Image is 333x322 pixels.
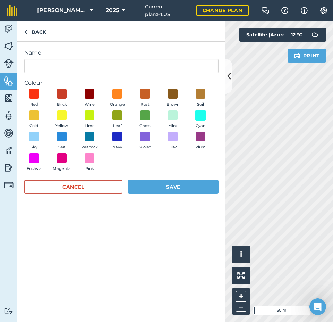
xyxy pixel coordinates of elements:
[108,132,127,150] button: Navy
[81,144,98,150] span: Peacock
[16,57,108,70] li: Plotting points, lines, areas manually on the map
[11,138,108,185] div: Draw shapes for fields, features and notes by walking or drivingYou can draw boundaries for your ...
[53,166,71,172] span: Magenta
[163,89,182,108] button: Brown
[4,163,14,173] img: svg+xml;base64,PD94bWwgdmVyc2lvbj0iMS4wIiBlbmNvZGluZz0idXRmLTgiPz4KPCEtLSBHZW5lcmF0b3I6IEFkb2JlIE...
[236,302,246,312] button: –
[44,228,50,233] button: Start recording
[80,89,99,108] button: Wine
[4,110,14,121] img: svg+xml;base64,PD94bWwgdmVyc2lvbj0iMS4wIiBlbmNvZGluZz0idXRmLTgiPz4KPCEtLSBHZW5lcmF0b3I6IEFkb2JlIE...
[30,101,38,108] span: Red
[11,103,108,117] div: I hope this makes sense, if you have any questions at all just let me know.
[163,110,182,129] button: Mint
[18,166,100,179] span: You can draw boundaries for your fields by using your phone's…
[284,28,326,42] button: 12 °C
[4,59,14,68] img: svg+xml;base64,PD94bWwgdmVyc2lvbj0iMS4wIiBlbmNvZGluZz0idXRmLTgiPz4KPCEtLSBHZW5lcmF0b3I6IEFkb2JlIE...
[11,30,108,57] div: Unfortunately there isn't a way to map features using grid references or decimal degrees. You can...
[34,3,58,9] h1: Operator
[11,20,108,27] div: Thank you for your message.
[145,3,191,18] span: Current plan : PLUS
[281,7,289,14] img: A question mark icon
[52,89,71,108] button: Brick
[24,89,44,108] button: Red
[119,225,130,236] button: Send a message…
[31,144,37,150] span: Sky
[108,89,127,108] button: Orange
[236,291,246,302] button: +
[85,166,94,172] span: Pink
[55,123,68,129] span: Yellow
[294,51,300,60] img: svg+xml;base64,PHN2ZyB4bWxucz0iaHR0cDovL3d3dy53My5vcmcvMjAwMC9zdmciIHdpZHRoPSIxOSIgaGVpZ2h0PSIyNC...
[24,110,44,129] button: Gold
[33,228,39,233] button: Upload attachment
[5,3,18,16] button: go back
[52,132,71,150] button: Sea
[6,6,114,232] div: Thank you for your message.Unfortunately there isn't a way to map features using grid references ...
[24,28,27,36] img: svg+xml;base64,PHN2ZyB4bWxucz0iaHR0cDovL3d3dy53My5vcmcvMjAwMC9zdmciIHdpZHRoPSI5IiBoZWlnaHQ9IjI0Ii...
[106,6,119,15] span: 2025
[135,132,155,150] button: Violet
[232,246,250,263] button: i
[191,110,210,129] button: Cyan
[301,6,308,15] img: svg+xml;base64,PHN2ZyB4bWxucz0iaHR0cDovL3d3dy53My5vcmcvMjAwMC9zdmciIHdpZHRoPSIxNyIgaGVpZ2h0PSIxNy...
[195,144,206,150] span: Plum
[7,5,17,16] img: fieldmargin Logo
[58,144,66,150] span: Sea
[4,24,14,34] img: svg+xml;base64,PD94bWwgdmVyc2lvbj0iMS4wIiBlbmNvZGluZz0idXRmLTgiPz4KPCEtLSBHZW5lcmF0b3I6IEFkb2JlIE...
[4,76,14,86] img: svg+xml;base64,PHN2ZyB4bWxucz0iaHR0cDovL3d3dy53My5vcmcvMjAwMC9zdmciIHdpZHRoPSI1NiIgaGVpZ2h0PSI2MC...
[18,143,101,165] div: Draw shapes for fields, features and notes by walking or driving
[122,3,134,15] div: Close
[80,153,99,172] button: Pink
[29,123,39,129] span: Gold
[24,132,44,150] button: Sky
[16,72,108,91] li: Using GPS location (accuracy depends on GPS signal from smartphone or tablet)
[108,110,127,129] button: Leaf
[109,3,122,16] button: Home
[4,128,14,138] img: svg+xml;base64,PD94bWwgdmVyc2lvbj0iMS4wIiBlbmNvZGluZz0idXRmLTgiPz4KPCEtLSBHZW5lcmF0b3I6IEFkb2JlIE...
[27,166,42,172] span: Fuchsia
[4,180,14,190] img: svg+xml;base64,PD94bWwgdmVyc2lvbj0iMS4wIiBlbmNvZGluZz0idXRmLTgiPz4KPCEtLSBHZW5lcmF0b3I6IEFkb2JlIE...
[168,144,177,150] span: Lilac
[110,101,125,108] span: Orange
[24,153,44,172] button: Fuchsia
[4,41,14,51] img: svg+xml;base64,PHN2ZyB4bWxucz0iaHR0cDovL3d3dy53My5vcmcvMjAwMC9zdmciIHdpZHRoPSI1NiIgaGVpZ2h0PSI2MC...
[191,132,210,150] button: Plum
[4,308,14,314] img: svg+xml;base64,PD94bWwgdmVyc2lvbj0iMS4wIiBlbmNvZGluZz0idXRmLTgiPz4KPCEtLSBHZW5lcmF0b3I6IEFkb2JlIE...
[85,101,95,108] span: Wine
[4,93,14,104] img: svg+xml;base64,PHN2ZyB4bWxucz0iaHR0cDovL3d3dy53My5vcmcvMjAwMC9zdmciIHdpZHRoPSI1NiIgaGVpZ2h0PSI2MC...
[291,28,302,42] span: 12 ° C
[240,250,242,259] span: i
[139,123,151,129] span: Grass
[11,181,108,228] div: How to map your permanent featuresYou can use features to map permanent things on your farm other…
[24,180,122,194] button: Cancel
[11,228,16,233] button: Emoji picker
[196,5,249,16] a: Change plan
[24,79,219,87] label: Colour
[166,101,179,108] span: Brown
[11,120,108,127] div: Many thanks,
[37,6,87,15] span: [PERSON_NAME][GEOGRAPHIC_DATA]
[6,6,133,248] div: Daisy says…
[85,123,95,129] span: Lime
[288,49,326,63] button: Print
[17,21,53,41] a: Back
[18,201,95,222] span: You can use features to map permanent things on your farm other…
[191,89,210,108] button: Soil
[11,127,108,134] div: Daisy
[135,110,155,129] button: Grass
[52,110,71,129] button: Yellow
[6,213,133,225] textarea: Message…
[319,7,328,14] img: A cog icon
[18,186,101,201] div: How to map your permanent features
[22,228,27,233] button: Gif picker
[140,101,150,108] span: Rust
[139,144,151,150] span: Violet
[128,180,219,194] button: Save
[80,132,99,150] button: Peacock
[112,144,122,150] span: Navy
[135,89,155,108] button: Rust
[168,123,177,129] span: Mint
[57,101,67,108] span: Brick
[163,132,182,150] button: Lilac
[4,145,14,156] img: svg+xml;base64,PD94bWwgdmVyc2lvbj0iMS4wIiBlbmNvZGluZz0idXRmLTgiPz4KPCEtLSBHZW5lcmF0b3I6IEFkb2JlIE...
